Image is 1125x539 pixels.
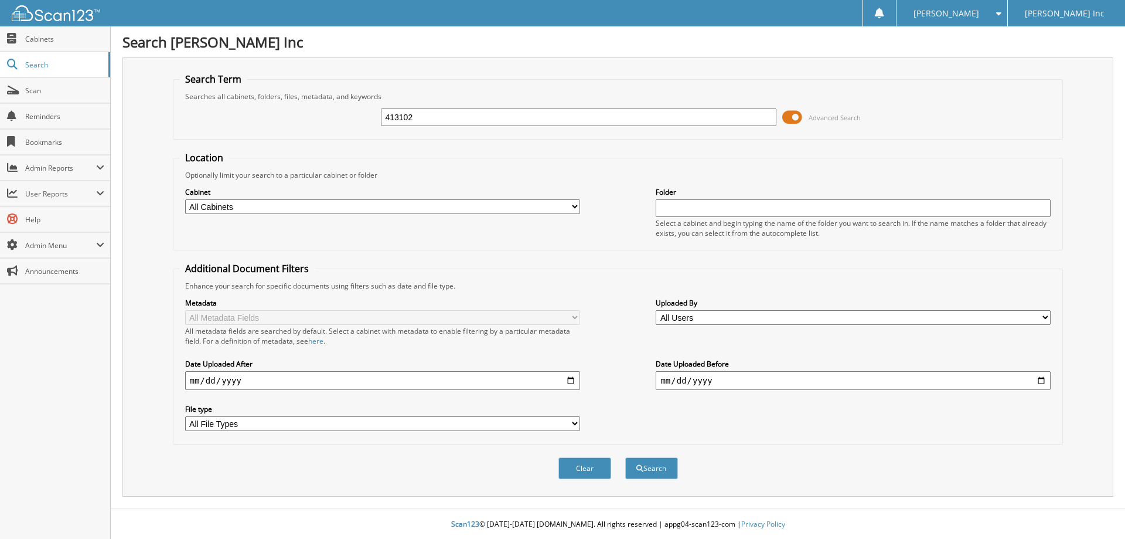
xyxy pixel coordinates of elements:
[809,113,861,122] span: Advanced Search
[185,187,580,197] label: Cabinet
[179,91,1057,101] div: Searches all cabinets, folders, files, metadata, and keywords
[25,189,96,199] span: User Reports
[25,215,104,225] span: Help
[656,371,1051,390] input: end
[111,510,1125,539] div: © [DATE]-[DATE] [DOMAIN_NAME]. All rights reserved | appg04-scan123-com |
[179,262,315,275] legend: Additional Document Filters
[558,457,611,479] button: Clear
[25,34,104,44] span: Cabinets
[1066,483,1125,539] iframe: Chat Widget
[25,240,96,250] span: Admin Menu
[913,10,979,17] span: [PERSON_NAME]
[25,86,104,96] span: Scan
[656,298,1051,308] label: Uploaded By
[12,5,100,21] img: scan123-logo-white.svg
[25,60,103,70] span: Search
[451,519,479,529] span: Scan123
[1025,10,1104,17] span: [PERSON_NAME] Inc
[179,281,1057,291] div: Enhance your search for specific documents using filters such as date and file type.
[741,519,785,529] a: Privacy Policy
[625,457,678,479] button: Search
[185,359,580,369] label: Date Uploaded After
[25,163,96,173] span: Admin Reports
[25,111,104,121] span: Reminders
[25,137,104,147] span: Bookmarks
[179,151,229,164] legend: Location
[185,371,580,390] input: start
[122,32,1113,52] h1: Search [PERSON_NAME] Inc
[185,298,580,308] label: Metadata
[25,266,104,276] span: Announcements
[185,404,580,414] label: File type
[179,170,1057,180] div: Optionally limit your search to a particular cabinet or folder
[656,359,1051,369] label: Date Uploaded Before
[308,336,323,346] a: here
[185,326,580,346] div: All metadata fields are searched by default. Select a cabinet with metadata to enable filtering b...
[656,218,1051,238] div: Select a cabinet and begin typing the name of the folder you want to search in. If the name match...
[179,73,247,86] legend: Search Term
[656,187,1051,197] label: Folder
